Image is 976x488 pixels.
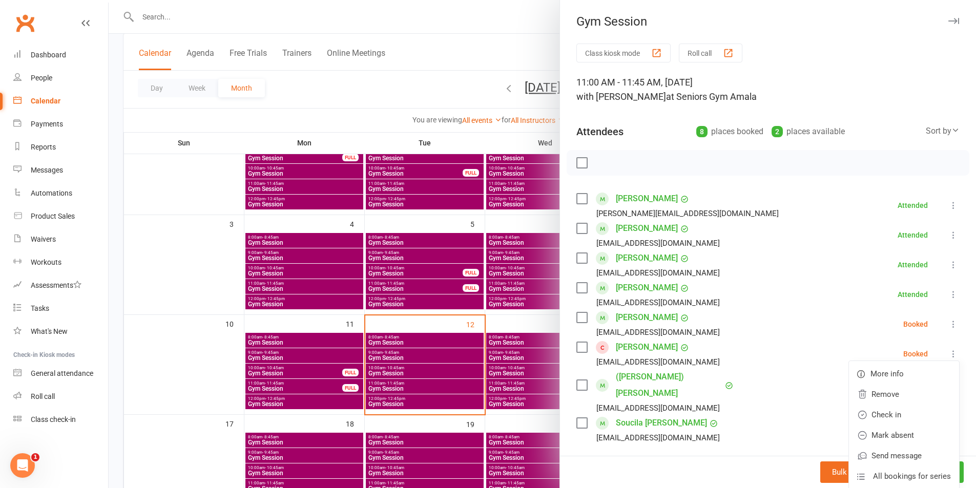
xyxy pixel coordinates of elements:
[898,202,928,209] div: Attended
[31,166,63,174] div: Messages
[31,97,60,105] div: Calendar
[596,431,720,444] div: [EMAIL_ADDRESS][DOMAIN_NAME]
[31,281,81,289] div: Assessments
[616,220,678,237] a: [PERSON_NAME]
[849,466,959,486] a: All bookings for series
[13,159,108,182] a: Messages
[31,453,39,461] span: 1
[596,355,720,369] div: [EMAIL_ADDRESS][DOMAIN_NAME]
[31,74,52,82] div: People
[616,339,678,355] a: [PERSON_NAME]
[849,384,959,405] a: Remove
[13,113,108,136] a: Payments
[898,231,928,239] div: Attended
[13,67,108,90] a: People
[13,274,108,297] a: Assessments
[696,126,708,137] div: 8
[31,120,63,128] div: Payments
[31,304,49,312] div: Tasks
[596,401,720,415] div: [EMAIL_ADDRESS][DOMAIN_NAME]
[31,258,61,266] div: Workouts
[560,14,976,29] div: Gym Session
[31,235,56,243] div: Waivers
[616,415,707,431] a: Soucila [PERSON_NAME]
[13,44,108,67] a: Dashboard
[576,75,960,104] div: 11:00 AM - 11:45 AM, [DATE]
[898,261,928,268] div: Attended
[13,385,108,408] a: Roll call
[616,250,678,266] a: [PERSON_NAME]
[616,190,678,207] a: [PERSON_NAME]
[849,364,959,384] a: More info
[12,10,38,36] a: Clubworx
[873,470,951,482] span: All bookings for series
[31,51,66,59] div: Dashboard
[31,392,55,400] div: Roll call
[849,445,959,466] a: Send message
[31,212,75,220] div: Product Sales
[820,461,909,483] button: Bulk add attendees
[616,309,678,326] a: [PERSON_NAME]
[772,124,845,139] div: places available
[13,182,108,205] a: Automations
[13,205,108,228] a: Product Sales
[666,91,757,102] span: at Seniors Gym Amala
[13,362,108,385] a: General attendance kiosk mode
[13,320,108,343] a: What's New
[576,44,671,62] button: Class kiosk mode
[903,350,928,357] div: Booked
[13,251,108,274] a: Workouts
[596,266,720,280] div: [EMAIL_ADDRESS][DOMAIN_NAME]
[13,228,108,251] a: Waivers
[849,405,959,425] a: Check in
[576,91,666,102] span: with [PERSON_NAME]
[13,297,108,320] a: Tasks
[926,124,960,138] div: Sort by
[679,44,742,62] button: Roll call
[31,189,72,197] div: Automations
[31,415,76,423] div: Class check-in
[13,90,108,113] a: Calendar
[13,408,108,431] a: Class kiosk mode
[903,321,928,328] div: Booked
[596,296,720,309] div: [EMAIL_ADDRESS][DOMAIN_NAME]
[772,126,783,137] div: 2
[576,124,624,139] div: Attendees
[10,453,35,478] iframe: Intercom live chat
[849,425,959,445] a: Mark absent
[31,369,93,377] div: General attendance
[696,124,763,139] div: places booked
[898,291,928,298] div: Attended
[596,326,720,339] div: [EMAIL_ADDRESS][DOMAIN_NAME]
[596,237,720,250] div: [EMAIL_ADDRESS][DOMAIN_NAME]
[870,368,904,380] span: More info
[31,327,68,335] div: What's New
[596,207,779,220] div: [PERSON_NAME][EMAIL_ADDRESS][DOMAIN_NAME]
[616,280,678,296] a: [PERSON_NAME]
[13,136,108,159] a: Reports
[31,143,56,151] div: Reports
[616,369,722,401] a: ([PERSON_NAME]) [PERSON_NAME]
